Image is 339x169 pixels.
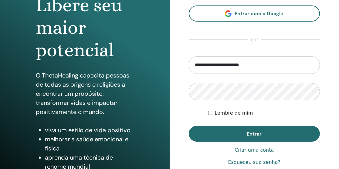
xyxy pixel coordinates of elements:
[228,159,280,166] a: Esqueceu sua senha?
[235,147,274,153] font: Criar uma conta
[189,5,320,22] a: Entrar com o Google
[45,126,131,134] font: viva um estilo de vida positivo
[235,147,274,154] a: Criar uma conta
[251,36,258,43] font: ou
[189,126,320,142] button: Entrar
[247,131,262,137] font: Entrar
[36,71,129,116] font: O ThetaHealing capacita pessoas de todas as origens e religiões a encontrar um propósito, transfo...
[235,10,283,17] font: Entrar com o Google
[228,159,280,165] font: Esqueceu sua senha?
[215,110,253,116] font: Lembre de mim
[208,109,320,117] div: Mantenha-me autenticado indefinidamente ou até que eu faça logout manualmente
[45,135,128,152] font: melhorar a saúde emocional e física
